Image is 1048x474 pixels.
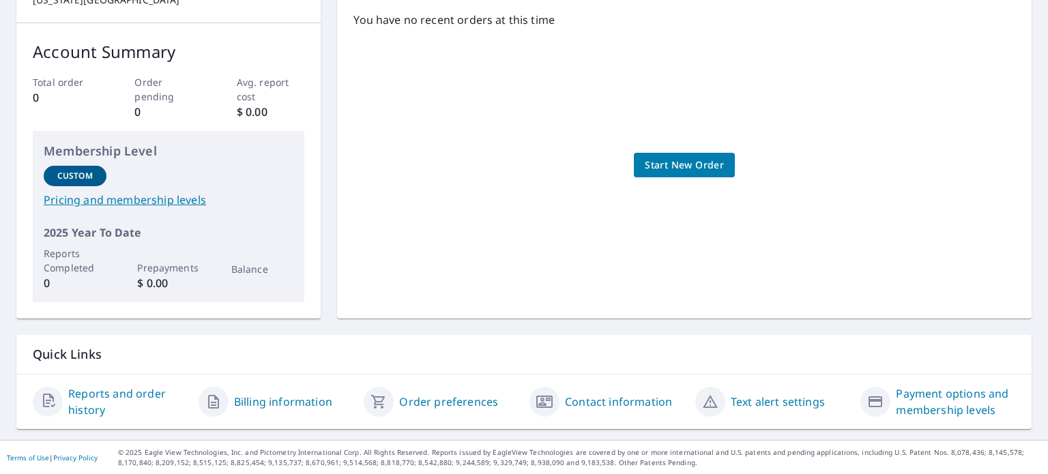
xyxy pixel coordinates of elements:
a: Reports and order history [68,385,188,418]
p: © 2025 Eagle View Technologies, Inc. and Pictometry International Corp. All Rights Reserved. Repo... [118,447,1041,468]
a: Billing information [234,394,332,410]
p: You have no recent orders at this time [353,12,1015,28]
span: Start New Order [645,157,724,174]
p: $ 0.00 [137,275,200,291]
p: 0 [134,104,203,120]
a: Order preferences [399,394,498,410]
a: Payment options and membership levels [896,385,1015,418]
p: Custom [57,170,93,182]
p: | [7,454,98,462]
p: Quick Links [33,346,1015,363]
p: 0 [44,275,106,291]
p: Account Summary [33,40,304,64]
p: Balance [231,262,294,276]
a: Privacy Policy [53,453,98,462]
p: Order pending [134,75,203,104]
p: Avg. report cost [237,75,305,104]
p: Prepayments [137,261,200,275]
a: Terms of Use [7,453,49,462]
a: Start New Order [634,153,735,178]
a: Text alert settings [731,394,825,410]
p: Reports Completed [44,246,106,275]
a: Contact information [565,394,672,410]
a: Pricing and membership levels [44,192,293,208]
p: 0 [33,89,101,106]
p: 2025 Year To Date [44,224,293,241]
p: Membership Level [44,142,293,160]
p: Total order [33,75,101,89]
p: $ 0.00 [237,104,305,120]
